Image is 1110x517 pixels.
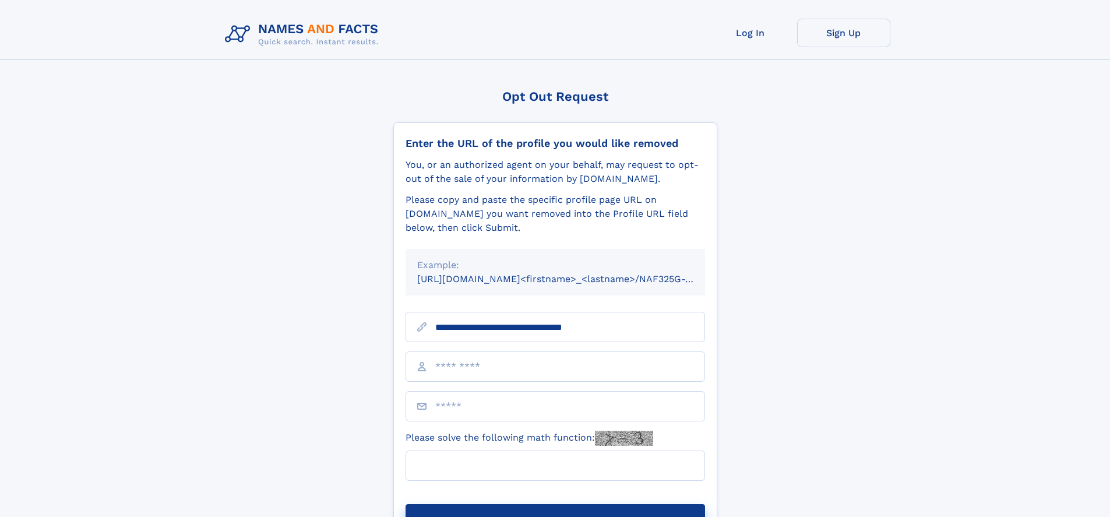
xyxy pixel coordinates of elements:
div: Example: [417,258,693,272]
div: You, or an authorized agent on your behalf, may request to opt-out of the sale of your informatio... [406,158,705,186]
div: Enter the URL of the profile you would like removed [406,137,705,150]
div: Opt Out Request [393,89,717,104]
label: Please solve the following math function: [406,431,653,446]
div: Please copy and paste the specific profile page URL on [DOMAIN_NAME] you want removed into the Pr... [406,193,705,235]
img: Logo Names and Facts [220,19,388,50]
small: [URL][DOMAIN_NAME]<firstname>_<lastname>/NAF325G-xxxxxxxx [417,273,727,284]
a: Log In [704,19,797,47]
a: Sign Up [797,19,890,47]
